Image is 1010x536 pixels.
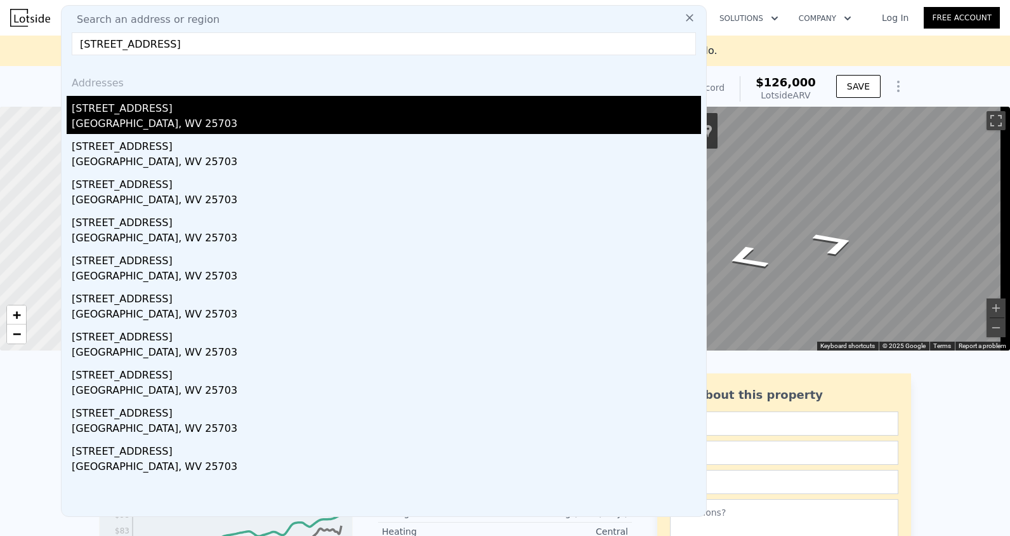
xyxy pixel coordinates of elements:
[756,76,816,89] span: $126,000
[72,383,701,401] div: [GEOGRAPHIC_DATA], WV 25703
[72,210,701,231] div: [STREET_ADDRESS]
[72,363,701,383] div: [STREET_ADDRESS]
[72,116,701,134] div: [GEOGRAPHIC_DATA], WV 25703
[72,286,701,307] div: [STREET_ADDRESS]
[67,12,220,27] span: Search an address or region
[580,107,1010,351] div: Map
[820,342,875,351] button: Keyboard shortcuts
[704,124,712,138] a: Show location on map
[67,65,701,96] div: Addresses
[705,239,787,278] path: Go West, Artisan Ave
[115,511,129,519] tspan: $98
[72,96,701,116] div: [STREET_ADDRESS]
[959,342,1006,349] a: Report a problem
[886,74,911,99] button: Show Options
[115,526,129,535] tspan: $83
[924,7,1000,29] a: Free Account
[836,75,881,98] button: SAVE
[7,305,26,325] a: Zoom in
[670,386,898,404] div: Ask about this property
[670,470,898,494] input: Phone
[13,326,21,342] span: −
[756,89,816,102] div: Lotside ARV
[933,342,951,349] a: Terms (opens in new tab)
[72,32,696,55] input: Enter an address, city, region, neighborhood or zip code
[7,325,26,344] a: Zoom out
[882,342,926,349] span: © 2025 Google
[670,412,898,436] input: Name
[72,439,701,459] div: [STREET_ADDRESS]
[794,224,876,262] path: Go East, Artisan Ave
[10,9,50,27] img: Lotside
[72,459,701,477] div: [GEOGRAPHIC_DATA], WV 25703
[72,401,701,421] div: [STREET_ADDRESS]
[709,7,789,30] button: Solutions
[72,231,701,248] div: [GEOGRAPHIC_DATA], WV 25703
[670,441,898,465] input: Email
[987,111,1006,130] button: Toggle fullscreen view
[72,248,701,269] div: [STREET_ADDRESS]
[72,421,701,439] div: [GEOGRAPHIC_DATA], WV 25703
[72,307,701,325] div: [GEOGRAPHIC_DATA], WV 25703
[72,154,701,172] div: [GEOGRAPHIC_DATA], WV 25703
[72,172,701,192] div: [STREET_ADDRESS]
[72,325,701,345] div: [STREET_ADDRESS]
[72,192,701,210] div: [GEOGRAPHIC_DATA], WV 25703
[867,11,924,24] a: Log In
[580,107,1010,351] div: Street View
[789,7,862,30] button: Company
[987,318,1006,337] button: Zoom out
[72,134,701,154] div: [STREET_ADDRESS]
[987,298,1006,318] button: Zoom in
[72,269,701,286] div: [GEOGRAPHIC_DATA], WV 25703
[72,345,701,363] div: [GEOGRAPHIC_DATA], WV 25703
[13,307,21,323] span: +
